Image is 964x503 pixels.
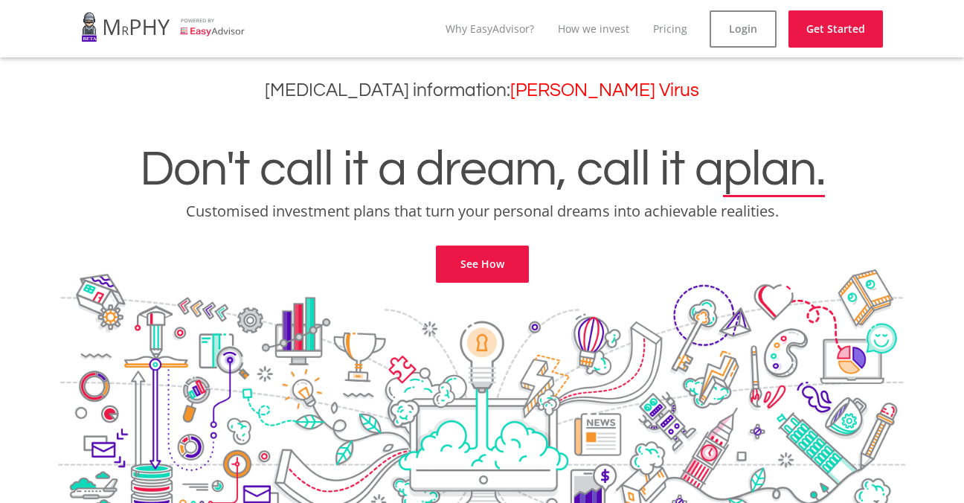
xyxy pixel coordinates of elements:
[11,80,953,101] h3: [MEDICAL_DATA] information:
[558,22,629,36] a: How we invest
[710,10,777,48] a: Login
[446,22,534,36] a: Why EasyAdvisor?
[788,10,883,48] a: Get Started
[11,201,953,222] p: Customised investment plans that turn your personal dreams into achievable realities.
[510,81,699,100] a: [PERSON_NAME] Virus
[436,246,529,283] a: See How
[653,22,687,36] a: Pricing
[11,144,953,195] h1: Don't call it a dream, call it a
[723,144,825,195] span: plan.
